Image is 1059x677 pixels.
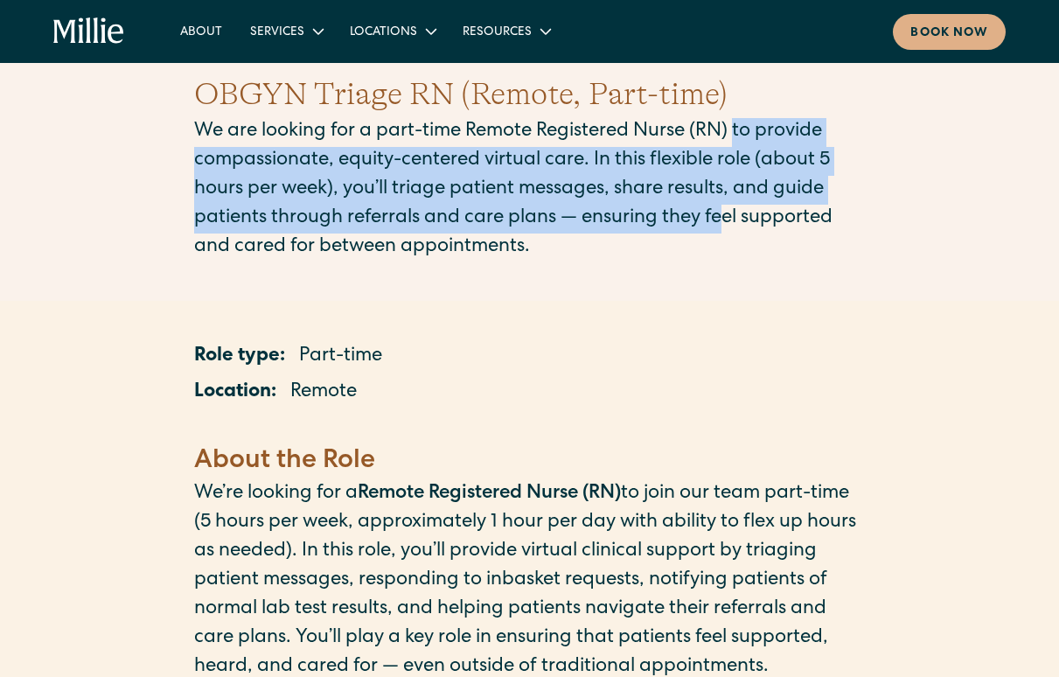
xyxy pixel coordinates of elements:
p: Location: [194,379,276,408]
p: We are looking for a part-time Remote Registered Nurse (RN) to provide compassionate, equity-cent... [194,118,866,262]
strong: About the Role [194,449,375,475]
p: Role type: [194,343,285,372]
p: Part-time [299,343,382,372]
a: Book now [893,14,1006,50]
p: Remote [290,379,357,408]
p: ‍ [194,415,866,443]
div: Services [250,24,304,42]
strong: Remote Registered Nurse (RN) [358,485,621,504]
div: Locations [350,24,417,42]
div: Book now [910,24,988,43]
div: Locations [336,17,449,45]
h1: OBGYN Triage RN (Remote, Part-time) [194,71,866,118]
div: Services [236,17,336,45]
a: About [166,17,236,45]
div: Resources [449,17,563,45]
div: Resources [463,24,532,42]
a: home [53,17,124,45]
